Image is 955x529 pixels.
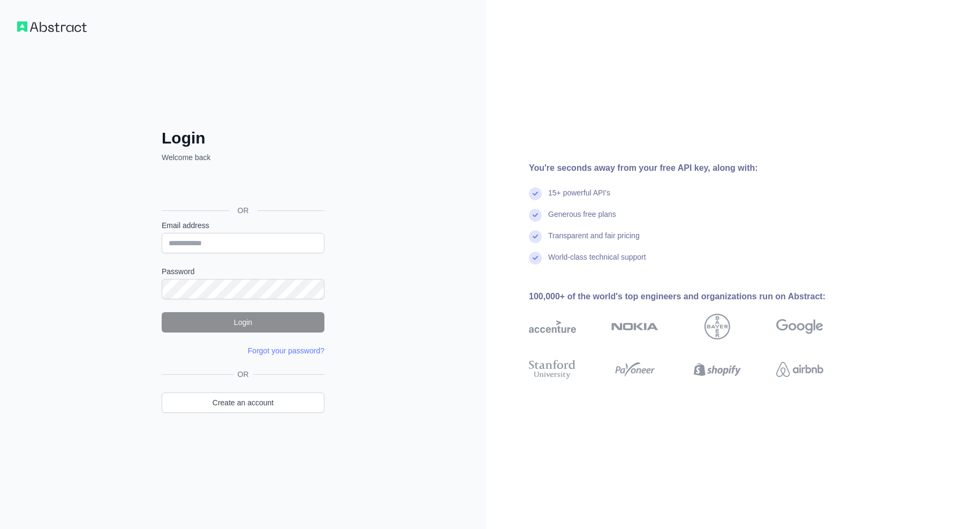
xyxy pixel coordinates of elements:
[529,358,576,381] img: stanford university
[548,230,640,252] div: Transparent and fair pricing
[776,358,823,381] img: airbnb
[162,220,324,231] label: Email address
[548,252,646,273] div: World-class technical support
[162,152,324,163] p: Welcome back
[162,266,324,277] label: Password
[162,129,324,148] h2: Login
[611,358,658,381] img: payoneer
[156,175,328,198] iframe: Sign in with Google Button
[529,314,576,339] img: accenture
[548,209,616,230] div: Generous free plans
[529,290,858,303] div: 100,000+ of the world's top engineers and organizations run on Abstract:
[529,252,542,264] img: check mark
[233,369,253,380] span: OR
[776,314,823,339] img: google
[248,346,324,355] a: Forgot your password?
[548,187,610,209] div: 15+ powerful API's
[694,358,741,381] img: shopify
[611,314,658,339] img: nokia
[229,205,257,216] span: OR
[529,187,542,200] img: check mark
[529,230,542,243] img: check mark
[529,162,858,175] div: You're seconds away from your free API key, along with:
[529,209,542,222] img: check mark
[162,312,324,332] button: Login
[17,21,87,32] img: Workflow
[704,314,730,339] img: bayer
[162,392,324,413] a: Create an account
